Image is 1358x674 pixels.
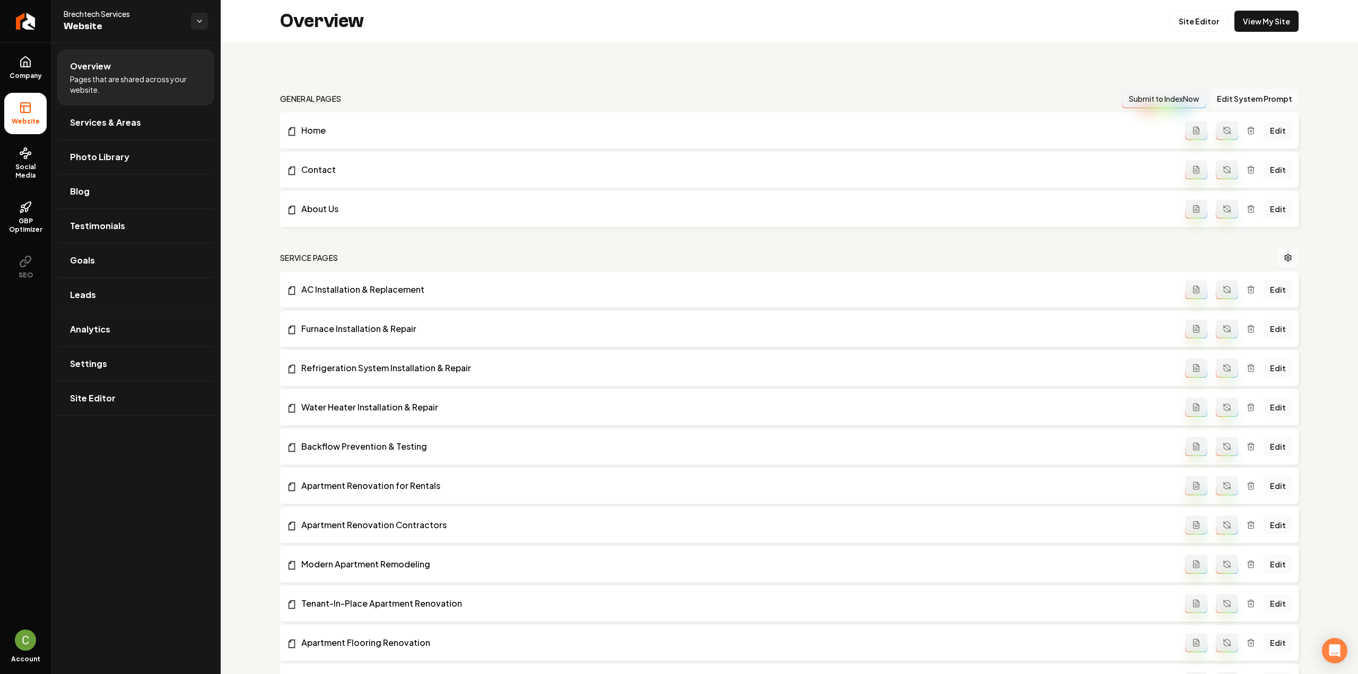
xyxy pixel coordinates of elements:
[1264,437,1292,456] a: Edit
[1122,89,1206,108] button: Submit to IndexNow
[1185,555,1207,574] button: Add admin page prompt
[1264,121,1292,140] a: Edit
[57,209,214,243] a: Testimonials
[1264,555,1292,574] a: Edit
[1185,594,1207,613] button: Add admin page prompt
[286,163,1185,176] a: Contact
[15,629,36,651] img: Candela Corradin
[286,440,1185,453] a: Backflow Prevention & Testing
[1264,515,1292,535] a: Edit
[70,116,141,129] span: Services & Areas
[1170,11,1228,32] a: Site Editor
[286,479,1185,492] a: Apartment Renovation for Rentals
[1264,199,1292,218] a: Edit
[286,203,1185,215] a: About Us
[1185,398,1207,417] button: Add admin page prompt
[1264,594,1292,613] a: Edit
[1264,358,1292,378] a: Edit
[70,60,111,73] span: Overview
[57,243,214,277] a: Goals
[4,163,47,180] span: Social Media
[1264,280,1292,299] a: Edit
[57,347,214,381] a: Settings
[1264,398,1292,417] a: Edit
[70,288,96,301] span: Leads
[70,254,95,267] span: Goals
[1185,280,1207,299] button: Add admin page prompt
[4,192,47,242] a: GBP Optimizer
[64,8,182,19] span: Brechtech Services
[280,252,338,263] h2: Service Pages
[70,392,116,405] span: Site Editor
[15,629,36,651] button: Open user button
[280,93,342,104] h2: general pages
[57,381,214,415] a: Site Editor
[11,655,40,663] span: Account
[4,47,47,89] a: Company
[1185,515,1207,535] button: Add admin page prompt
[4,138,47,188] a: Social Media
[57,174,214,208] a: Blog
[286,519,1185,531] a: Apartment Renovation Contractors
[1264,476,1292,495] a: Edit
[64,19,182,34] span: Website
[286,558,1185,571] a: Modern Apartment Remodeling
[286,597,1185,610] a: Tenant-In-Place Apartment Renovation
[1185,199,1207,218] button: Add admin page prompt
[70,220,125,232] span: Testimonials
[7,117,44,126] span: Website
[286,322,1185,335] a: Furnace Installation & Repair
[1185,160,1207,179] button: Add admin page prompt
[1185,476,1207,495] button: Add admin page prompt
[57,312,214,346] a: Analytics
[57,140,214,174] a: Photo Library
[4,217,47,234] span: GBP Optimizer
[1211,89,1299,108] button: Edit System Prompt
[1185,319,1207,338] button: Add admin page prompt
[70,185,90,198] span: Blog
[57,278,214,312] a: Leads
[286,636,1185,649] a: Apartment Flooring Renovation
[16,13,36,30] img: Rebolt Logo
[70,74,202,95] span: Pages that are shared across your website.
[1185,121,1207,140] button: Add admin page prompt
[70,151,129,163] span: Photo Library
[1322,638,1347,663] div: Open Intercom Messenger
[70,357,107,370] span: Settings
[1234,11,1299,32] a: View My Site
[280,11,364,32] h2: Overview
[286,401,1185,414] a: Water Heater Installation & Repair
[57,106,214,139] a: Services & Areas
[1185,633,1207,652] button: Add admin page prompt
[4,247,47,288] button: SEO
[14,271,37,279] span: SEO
[5,72,46,80] span: Company
[1185,437,1207,456] button: Add admin page prompt
[1185,358,1207,378] button: Add admin page prompt
[286,124,1185,137] a: Home
[1264,319,1292,338] a: Edit
[1264,633,1292,652] a: Edit
[286,283,1185,296] a: AC Installation & Replacement
[70,323,110,336] span: Analytics
[1264,160,1292,179] a: Edit
[286,362,1185,374] a: Refrigeration System Installation & Repair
